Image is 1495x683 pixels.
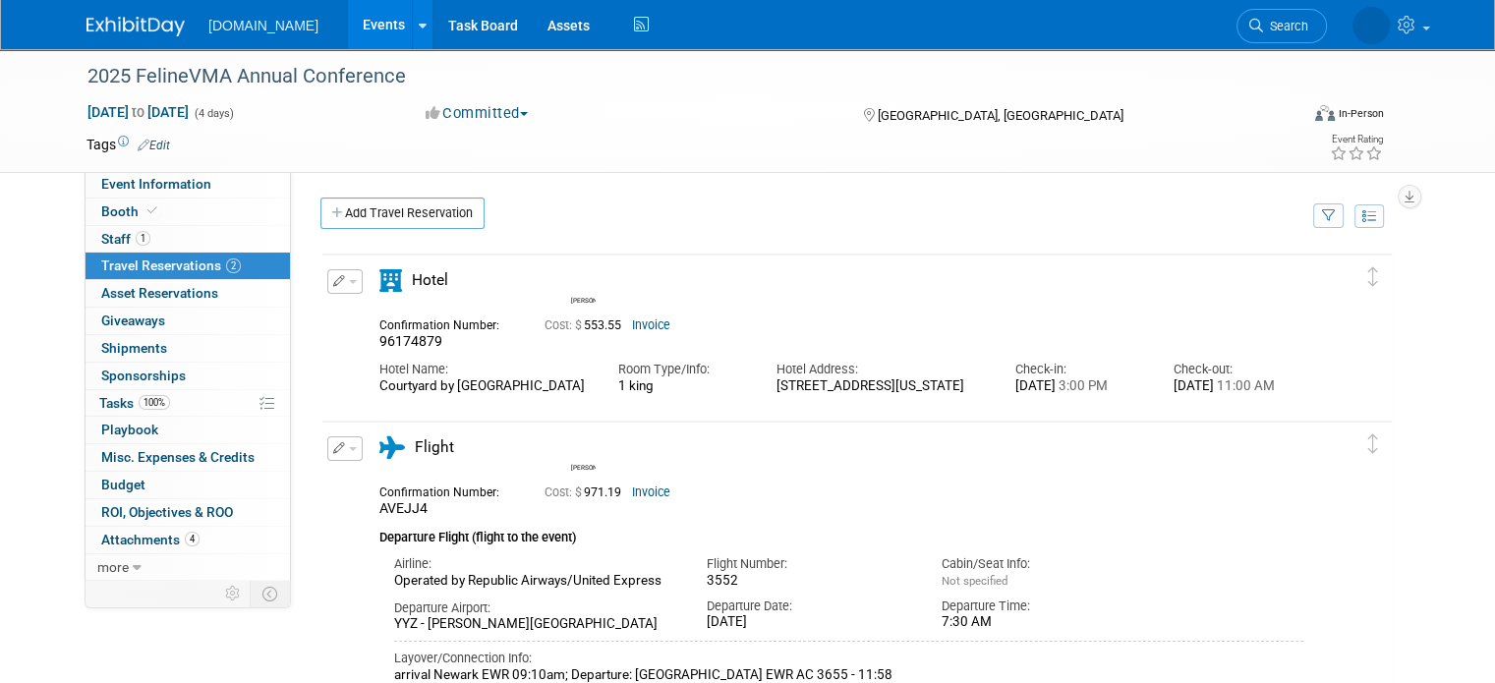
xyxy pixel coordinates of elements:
[101,532,200,547] span: Attachments
[1368,267,1378,287] i: Click and drag to move item
[147,205,157,216] i: Booth reservation complete
[101,340,167,356] span: Shipments
[86,527,290,553] a: Attachments4
[379,378,588,395] div: Courtyard by [GEOGRAPHIC_DATA]
[545,485,629,499] span: 971.19
[101,203,161,219] span: Booth
[707,555,912,573] div: Flight Number:
[86,171,290,198] a: Event Information
[545,318,629,332] span: 553.55
[1174,361,1303,378] div: Check-out:
[566,433,601,472] div: Lucas Smith
[216,581,251,606] td: Personalize Event Tab Strip
[707,614,912,631] div: [DATE]
[101,449,255,465] span: Misc. Expenses & Credits
[545,318,584,332] span: Cost: $
[379,361,588,378] div: Hotel Name:
[86,335,290,362] a: Shipments
[101,477,145,492] span: Budget
[632,318,670,332] a: Invoice
[394,555,677,573] div: Airline:
[86,226,290,253] a: Staff1
[1330,135,1383,144] div: Event Rating
[942,614,1147,631] div: 7:30 AM
[707,573,912,590] div: 3552
[226,258,241,273] span: 2
[379,333,442,349] span: 96174879
[136,231,150,246] span: 1
[208,18,318,33] span: [DOMAIN_NAME]
[571,461,596,472] div: Lucas Smith
[1056,378,1108,393] span: 3:00 PM
[101,257,241,273] span: Travel Reservations
[86,554,290,581] a: more
[86,199,290,225] a: Booth
[101,176,211,192] span: Event Information
[101,313,165,328] span: Giveaways
[379,500,428,516] span: AVEJJ4
[571,294,596,305] div: Lucas Smith
[571,433,599,461] img: Lucas Smith
[86,499,290,526] a: ROI, Objectives & ROO
[1015,378,1145,395] div: [DATE]
[632,485,670,499] a: Invoice
[394,599,677,617] div: Departure Airport:
[776,378,985,395] div: [STREET_ADDRESS][US_STATE]
[394,573,677,590] div: Operated by Republic Airways/United Express
[1352,7,1390,44] img: Jessica Linares Cabrera
[101,231,150,247] span: Staff
[1263,19,1308,33] span: Search
[101,285,218,301] span: Asset Reservations
[86,444,290,471] a: Misc. Expenses & Credits
[97,559,129,575] span: more
[942,555,1147,573] div: Cabin/Seat Info:
[394,650,1303,667] div: Layover/Connection Info:
[81,59,1274,94] div: 2025 FelineVMA Annual Conference
[617,378,747,394] div: 1 king
[379,436,405,459] i: Flight
[419,103,536,124] button: Committed
[86,308,290,334] a: Giveaways
[571,266,599,294] img: Lucas Smith
[101,368,186,383] span: Sponsorships
[1015,361,1145,378] div: Check-in:
[86,390,290,417] a: Tasks100%
[86,103,190,121] span: [DATE] [DATE]
[776,361,985,378] div: Hotel Address:
[545,485,584,499] span: Cost: $
[379,518,1303,547] div: Departure Flight (flight to the event)
[1368,434,1378,454] i: Click and drag to move item
[1236,9,1327,43] a: Search
[86,417,290,443] a: Playbook
[412,271,448,289] span: Hotel
[707,598,912,615] div: Departure Date:
[878,108,1123,123] span: [GEOGRAPHIC_DATA], [GEOGRAPHIC_DATA]
[86,280,290,307] a: Asset Reservations
[193,107,234,120] span: (4 days)
[379,480,515,500] div: Confirmation Number:
[101,422,158,437] span: Playbook
[139,395,170,410] span: 100%
[86,472,290,498] a: Budget
[1174,378,1303,395] div: [DATE]
[86,17,185,36] img: ExhibitDay
[415,438,454,456] span: Flight
[379,313,515,333] div: Confirmation Number:
[942,598,1147,615] div: Departure Time:
[101,504,233,520] span: ROI, Objectives & ROO
[99,395,170,411] span: Tasks
[394,616,677,633] div: YYZ - [PERSON_NAME][GEOGRAPHIC_DATA]
[86,253,290,279] a: Travel Reservations2
[1214,378,1275,393] span: 11:00 AM
[1315,105,1335,121] img: Format-Inperson.png
[138,139,170,152] a: Edit
[566,266,601,305] div: Lucas Smith
[185,532,200,546] span: 4
[86,135,170,154] td: Tags
[617,361,747,378] div: Room Type/Info:
[1192,102,1384,132] div: Event Format
[1338,106,1384,121] div: In-Person
[86,363,290,389] a: Sponsorships
[320,198,485,229] a: Add Travel Reservation
[251,581,291,606] td: Toggle Event Tabs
